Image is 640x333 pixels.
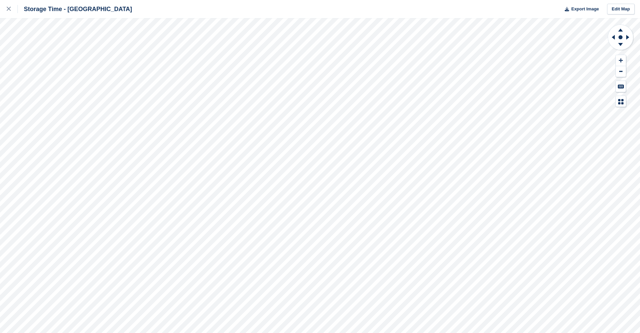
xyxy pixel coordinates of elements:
[18,5,132,13] div: Storage Time - [GEOGRAPHIC_DATA]
[616,55,626,66] button: Zoom In
[616,81,626,92] button: Keyboard Shortcuts
[616,66,626,77] button: Zoom Out
[616,96,626,107] button: Map Legend
[561,4,599,15] button: Export Image
[571,6,599,12] span: Export Image
[607,4,635,15] a: Edit Map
